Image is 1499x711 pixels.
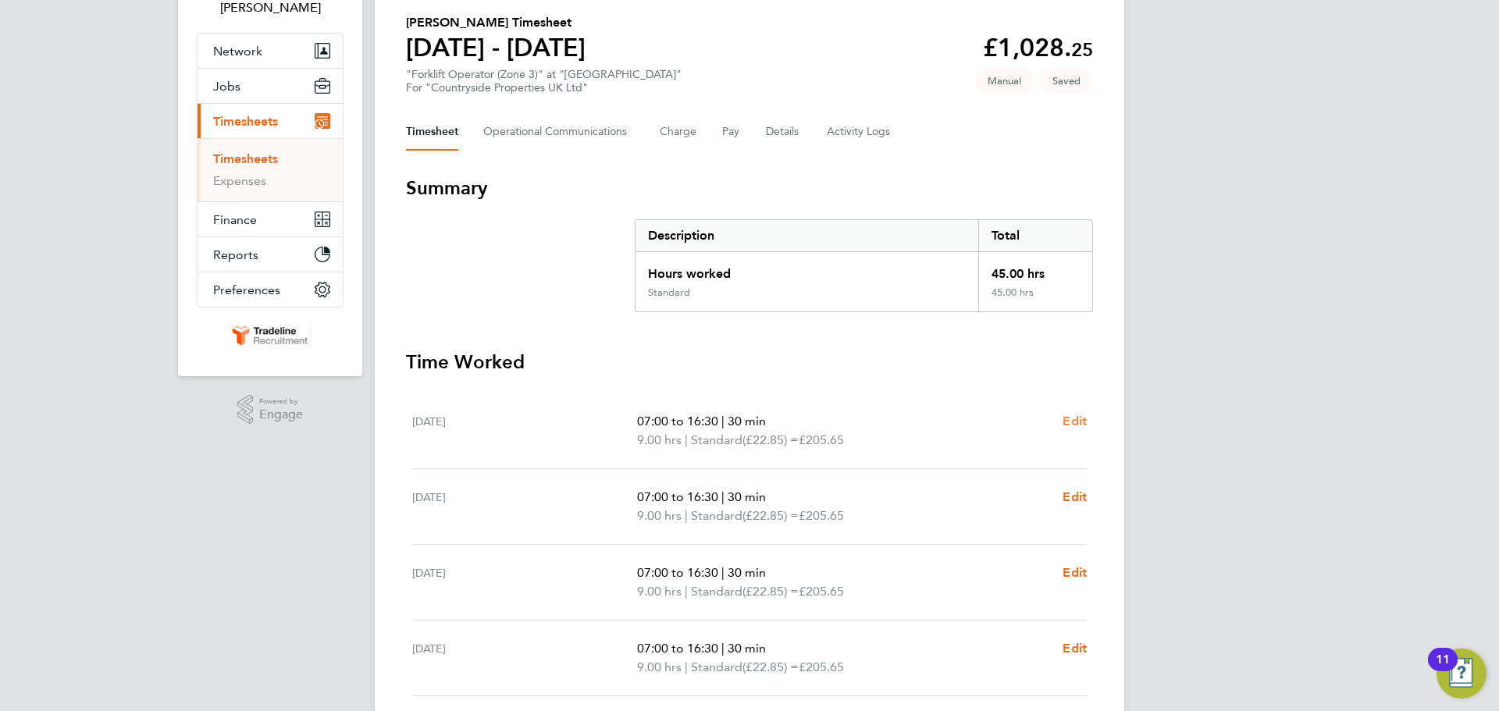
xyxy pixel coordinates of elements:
button: Operational Communications [483,113,635,151]
button: Activity Logs [827,113,892,151]
span: 30 min [728,565,766,580]
button: Timesheet [406,113,458,151]
span: 30 min [728,414,766,428]
button: Network [198,34,343,68]
img: tradelinerecruitment-logo-retina.png [230,323,311,348]
button: Details [766,113,802,151]
div: Summary [635,219,1093,312]
span: | [721,641,725,656]
div: [DATE] [412,563,637,601]
span: 9.00 hrs [637,659,682,674]
span: £205.65 [799,508,844,523]
button: Charge [660,113,697,151]
div: Total [978,220,1092,251]
span: 9.00 hrs [637,508,682,523]
div: Standard [648,286,690,299]
app-decimal: £1,028. [983,33,1093,62]
h1: [DATE] - [DATE] [406,32,586,63]
span: Edit [1063,489,1087,504]
button: Pay [722,113,741,151]
span: 30 min [728,641,766,656]
span: £205.65 [799,659,844,674]
span: (£22.85) = [742,432,799,447]
a: Timesheets [213,151,278,166]
h3: Time Worked [406,350,1093,375]
div: For "Countryside Properties UK Ltd" [406,81,682,94]
span: Standard [691,431,742,450]
div: [DATE] [412,639,637,677]
span: Engage [259,408,303,421]
a: Edit [1063,563,1087,582]
a: Powered byEngage [237,395,304,425]
button: Open Resource Center, 11 new notifications [1437,649,1487,699]
span: | [685,659,688,674]
span: 25 [1071,38,1093,61]
button: Jobs [198,69,343,103]
div: 45.00 hrs [978,286,1092,311]
span: (£22.85) = [742,659,799,674]
span: | [721,414,725,428]
span: Edit [1063,414,1087,428]
span: | [685,508,688,523]
button: Timesheets [198,104,343,138]
a: Expenses [213,173,266,188]
div: Description [636,220,978,251]
span: (£22.85) = [742,508,799,523]
span: This timesheet is Saved. [1040,68,1093,94]
span: | [685,432,688,447]
button: Finance [198,202,343,236]
span: 07:00 to 16:30 [637,641,718,656]
span: Jobs [213,79,240,94]
span: 07:00 to 16:30 [637,489,718,504]
span: 9.00 hrs [637,584,682,599]
div: Hours worked [636,252,978,286]
a: Go to home page [197,323,344,348]
button: Preferences [198,272,343,307]
button: Reports [198,237,343,272]
div: [DATE] [412,488,637,525]
span: 9.00 hrs [637,432,682,447]
span: Preferences [213,283,280,297]
span: Timesheets [213,114,278,129]
span: Reports [213,247,258,262]
span: Standard [691,582,742,601]
span: Edit [1063,565,1087,580]
div: 11 [1436,659,1450,680]
div: Timesheets [198,138,343,201]
span: | [721,565,725,580]
a: Edit [1063,639,1087,658]
span: 07:00 to 16:30 [637,414,718,428]
a: Edit [1063,412,1087,431]
h2: [PERSON_NAME] Timesheet [406,13,586,32]
span: 30 min [728,489,766,504]
span: | [721,489,725,504]
span: Standard [691,507,742,525]
span: This timesheet was manually created. [975,68,1034,94]
span: £205.65 [799,432,844,447]
span: £205.65 [799,584,844,599]
div: "Forklift Operator (Zone 3)" at "[GEOGRAPHIC_DATA]" [406,68,682,94]
span: Standard [691,658,742,677]
span: 07:00 to 16:30 [637,565,718,580]
a: Edit [1063,488,1087,507]
div: [DATE] [412,412,637,450]
span: (£22.85) = [742,584,799,599]
span: Finance [213,212,257,227]
span: Network [213,44,262,59]
span: | [685,584,688,599]
span: Edit [1063,641,1087,656]
div: 45.00 hrs [978,252,1092,286]
h3: Summary [406,176,1093,201]
span: Powered by [259,395,303,408]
